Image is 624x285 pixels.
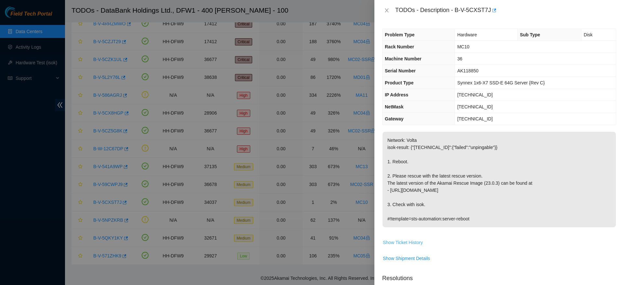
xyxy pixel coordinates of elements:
span: Sub Type [520,32,540,37]
span: IP Address [385,92,408,97]
span: Product Type [385,80,413,85]
button: Show Shipment Details [383,253,430,264]
span: close [384,8,389,13]
span: Disk [584,32,592,37]
span: AK118850 [457,68,478,73]
span: Hardware [457,32,477,37]
p: Resolutions [382,269,616,283]
button: Show Ticket History [383,237,423,248]
span: [TECHNICAL_ID] [457,92,493,97]
span: [TECHNICAL_ID] [457,104,493,109]
span: 36 [457,56,462,61]
span: [TECHNICAL_ID] [457,116,493,121]
span: Gateway [385,116,404,121]
span: Serial Number [385,68,416,73]
span: NetMask [385,104,404,109]
span: MC10 [457,44,469,49]
span: Show Shipment Details [383,255,430,262]
span: Machine Number [385,56,422,61]
span: Problem Type [385,32,415,37]
p: Network: Volta isok-result: {"[TECHNICAL_ID]":{"failed":"unpingable"}} 1. Reboot. 2. Please rescu... [383,132,616,227]
span: Synnex 1x6-X7 SSD-E 64G Server {Rev C} [457,80,545,85]
div: TODOs - Description - B-V-5CXST7J [395,5,616,16]
span: Rack Number [385,44,414,49]
span: Show Ticket History [383,239,423,246]
button: Close [382,7,391,14]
